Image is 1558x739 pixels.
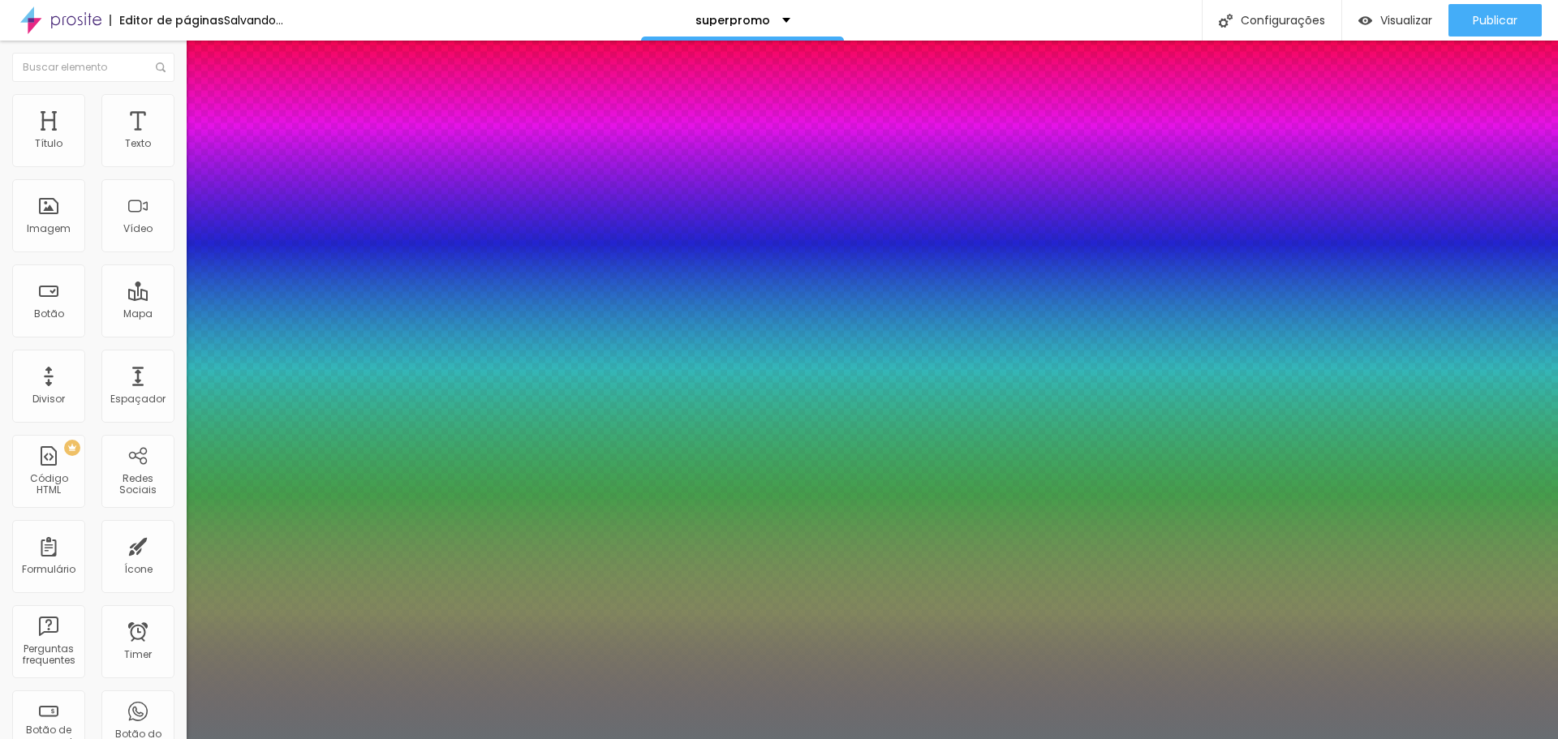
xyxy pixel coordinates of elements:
span: Publicar [1473,14,1517,27]
div: Divisor [32,393,65,405]
div: Perguntas frequentes [16,643,80,667]
div: Imagem [27,223,71,234]
div: Redes Sociais [105,473,170,496]
div: Vídeo [123,223,153,234]
p: superpromo [695,15,770,26]
div: Formulário [22,564,75,575]
img: Icone [156,62,166,72]
div: Mapa [123,308,153,320]
div: Ícone [124,564,153,575]
div: Botão [34,308,64,320]
div: Título [35,138,62,149]
button: Visualizar [1342,4,1448,37]
div: Timer [124,649,152,660]
div: Espaçador [110,393,166,405]
img: Icone [1219,14,1233,28]
div: Salvando... [224,15,283,26]
span: Visualizar [1380,14,1432,27]
div: Código HTML [16,473,80,496]
div: Editor de páginas [110,15,224,26]
img: view-1.svg [1358,14,1372,28]
div: Texto [125,138,151,149]
button: Publicar [1448,4,1542,37]
input: Buscar elemento [12,53,174,82]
